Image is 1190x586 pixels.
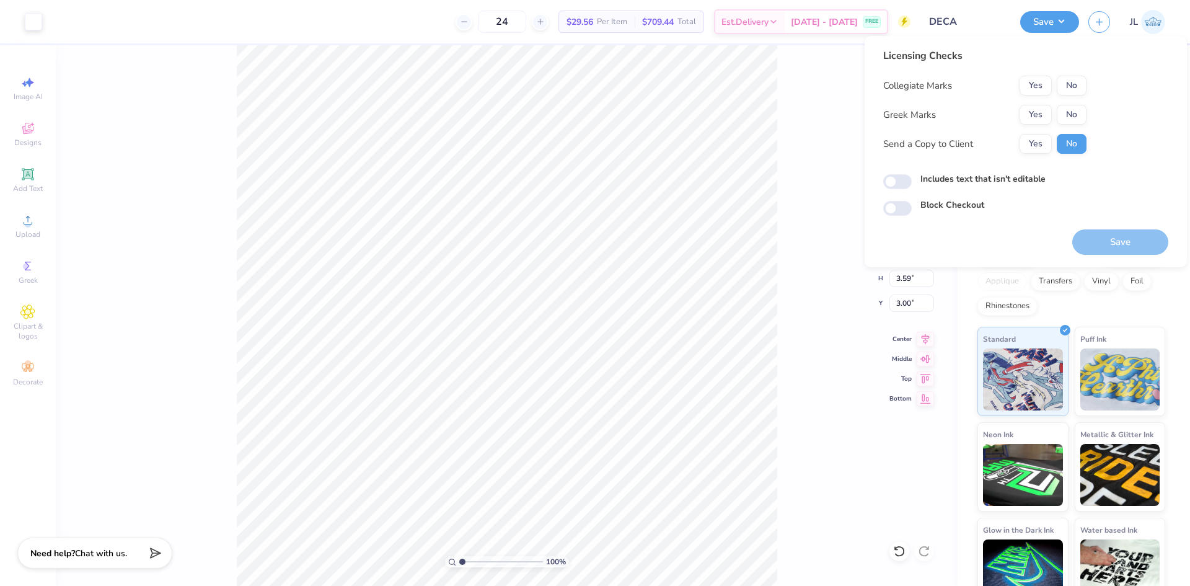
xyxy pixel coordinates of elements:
div: Vinyl [1084,272,1119,291]
span: 100 % [546,556,566,567]
img: Puff Ink [1080,348,1160,411]
a: JL [1130,10,1165,34]
span: JL [1130,15,1138,29]
span: Standard [983,332,1016,345]
div: Transfers [1031,272,1080,291]
span: FREE [865,17,878,26]
button: Yes [1020,105,1052,125]
button: Yes [1020,76,1052,95]
span: Glow in the Dark Ink [983,523,1054,536]
span: Middle [889,355,912,363]
label: Block Checkout [920,198,984,211]
div: Foil [1122,272,1152,291]
span: Bottom [889,394,912,403]
input: Untitled Design [920,9,1011,34]
span: Greek [19,275,38,285]
span: $709.44 [642,16,674,29]
span: Neon Ink [983,428,1013,441]
div: Applique [977,272,1027,291]
div: Send a Copy to Client [883,137,973,151]
img: Neon Ink [983,444,1063,506]
div: Collegiate Marks [883,79,952,93]
button: No [1057,76,1086,95]
img: Jairo Laqui [1141,10,1165,34]
span: Chat with us. [75,548,127,559]
span: Center [889,335,912,344]
div: Greek Marks [883,108,936,122]
span: Metallic & Glitter Ink [1080,428,1153,441]
button: Save [1020,11,1079,33]
span: Image AI [14,92,43,102]
span: Per Item [597,16,627,29]
span: Upload [15,229,40,239]
strong: Need help? [30,548,75,559]
button: No [1057,134,1086,154]
button: No [1057,105,1086,125]
span: Top [889,375,912,383]
input: – – [478,11,526,33]
div: Licensing Checks [883,48,1086,63]
span: Add Text [13,184,43,193]
button: Yes [1020,134,1052,154]
div: Rhinestones [977,297,1038,316]
span: [DATE] - [DATE] [791,16,858,29]
span: Decorate [13,377,43,387]
span: Total [677,16,696,29]
span: Puff Ink [1080,332,1106,345]
img: Standard [983,348,1063,411]
span: Designs [14,138,42,148]
span: $29.56 [566,16,593,29]
span: Water based Ink [1080,523,1137,536]
span: Est. Delivery [721,16,769,29]
img: Metallic & Glitter Ink [1080,444,1160,506]
span: Clipart & logos [6,321,50,341]
label: Includes text that isn't editable [920,172,1046,185]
